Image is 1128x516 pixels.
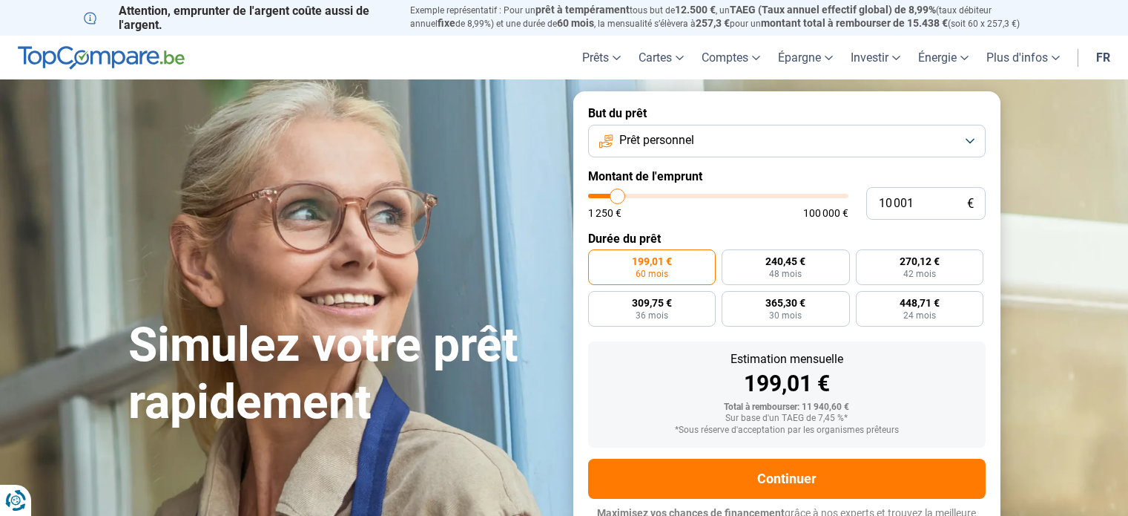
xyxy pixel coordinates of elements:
[588,106,986,120] label: But du prêt
[18,46,185,70] img: TopCompare
[600,402,974,413] div: Total à rembourser: 11 940,60 €
[636,270,668,278] span: 60 mois
[573,36,630,79] a: Prêts
[903,270,936,278] span: 42 mois
[693,36,769,79] a: Comptes
[769,270,802,278] span: 48 mois
[803,208,848,218] span: 100 000 €
[909,36,977,79] a: Énergie
[900,298,940,308] span: 448,71 €
[600,425,974,436] div: *Sous réserve d'acceptation par les organismes prêteurs
[588,459,986,499] button: Continuer
[588,125,986,157] button: Prêt personnel
[535,4,630,16] span: prêt à tempérament
[900,256,940,267] span: 270,12 €
[761,17,948,29] span: montant total à rembourser de 15.438 €
[84,4,392,32] p: Attention, emprunter de l'argent coûte aussi de l'argent.
[903,311,936,320] span: 24 mois
[588,232,986,246] label: Durée du prêt
[769,311,802,320] span: 30 mois
[730,4,936,16] span: TAEG (Taux annuel effectif global) de 8,99%
[128,317,555,431] h1: Simulez votre prêt rapidement
[696,17,730,29] span: 257,3 €
[769,36,842,79] a: Épargne
[600,373,974,395] div: 199,01 €
[588,169,986,183] label: Montant de l'emprunt
[632,298,672,308] span: 309,75 €
[765,298,805,308] span: 365,30 €
[410,4,1045,30] p: Exemple représentatif : Pour un tous but de , un (taux débiteur annuel de 8,99%) et une durée de ...
[675,4,716,16] span: 12.500 €
[842,36,909,79] a: Investir
[600,414,974,424] div: Sur base d'un TAEG de 7,45 %*
[600,353,974,365] div: Estimation mensuelle
[630,36,693,79] a: Cartes
[557,17,594,29] span: 60 mois
[438,17,455,29] span: fixe
[1087,36,1119,79] a: fr
[967,197,974,210] span: €
[636,311,668,320] span: 36 mois
[977,36,1069,79] a: Plus d'infos
[632,256,672,267] span: 199,01 €
[588,208,621,218] span: 1 250 €
[765,256,805,267] span: 240,45 €
[619,132,694,148] span: Prêt personnel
